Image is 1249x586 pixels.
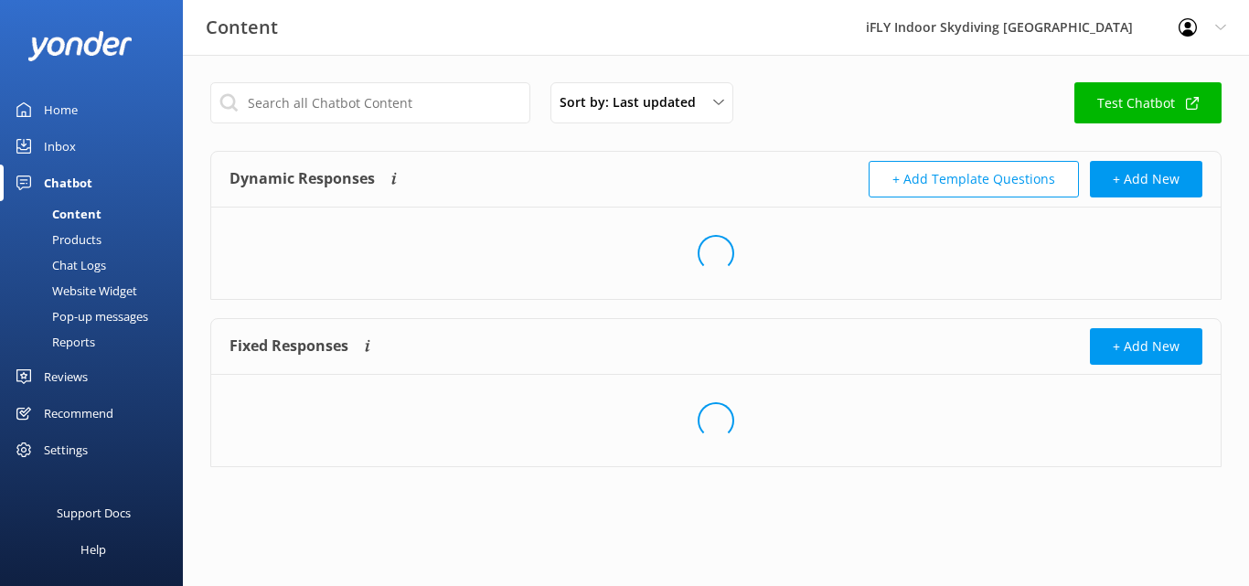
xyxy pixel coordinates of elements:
[1090,161,1202,197] button: + Add New
[11,329,95,355] div: Reports
[206,13,278,42] h3: Content
[44,432,88,468] div: Settings
[80,531,106,568] div: Help
[11,278,137,304] div: Website Widget
[44,165,92,201] div: Chatbot
[11,201,101,227] div: Content
[11,278,183,304] a: Website Widget
[11,227,101,252] div: Products
[44,128,76,165] div: Inbox
[230,328,348,365] h4: Fixed Responses
[210,82,530,123] input: Search all Chatbot Content
[869,161,1079,197] button: + Add Template Questions
[11,227,183,252] a: Products
[27,31,133,61] img: yonder-white-logo.png
[11,304,183,329] a: Pop-up messages
[11,252,183,278] a: Chat Logs
[560,92,707,112] span: Sort by: Last updated
[57,495,131,531] div: Support Docs
[44,91,78,128] div: Home
[11,329,183,355] a: Reports
[44,395,113,432] div: Recommend
[11,201,183,227] a: Content
[44,358,88,395] div: Reviews
[1090,328,1202,365] button: + Add New
[11,304,148,329] div: Pop-up messages
[1074,82,1222,123] a: Test Chatbot
[230,161,375,197] h4: Dynamic Responses
[11,252,106,278] div: Chat Logs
